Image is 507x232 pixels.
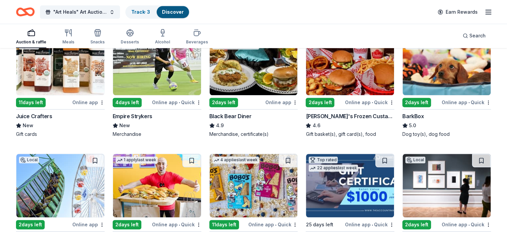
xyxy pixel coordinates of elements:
div: Local [405,157,425,163]
div: [PERSON_NAME]'s Frozen Custard & Steakburgers [306,112,394,120]
button: Desserts [121,26,139,48]
div: 25 days left [306,221,333,229]
div: Desserts [121,39,139,45]
span: • [275,222,276,227]
button: Auction & raffle [16,26,46,48]
button: Meals [62,26,74,48]
span: New [23,122,33,130]
div: Gift basket(s), gift card(s), food [306,131,394,138]
span: 4.9 [216,122,224,130]
div: Online app Quick [442,98,491,106]
span: • [179,222,180,227]
div: Auction & raffle [16,39,46,45]
div: 2 days left [402,98,431,107]
div: Online app Quick [152,98,201,106]
div: Online app Quick [152,220,201,229]
img: Image for BarkBox [403,32,491,95]
div: Online app [72,220,105,229]
div: Top rated [309,157,338,163]
span: New [119,122,130,130]
div: Alcohol [155,39,170,45]
img: Image for The Huntington [403,154,491,217]
div: Meals [62,39,74,45]
div: 22 applies last week [309,165,358,172]
img: Image for The Accounting Doctor [306,154,394,217]
span: • [372,100,373,105]
div: Beverages [186,39,208,45]
div: 11 days left [16,98,46,107]
div: Local [19,157,39,163]
img: Image for Empire Strykers [113,32,201,95]
img: Image for Ike's Sandwiches [113,154,201,217]
div: Snacks [90,39,105,45]
img: Image for Freddy's Frozen Custard & Steakburgers [306,32,394,95]
span: • [372,222,373,227]
a: Track· 3 [131,9,150,15]
img: Image for Black Bear Diner [210,32,298,95]
button: Search [457,29,491,42]
div: Empire Strykers [113,112,152,120]
img: Image for Bobo's Bakery [210,154,298,217]
div: 2 days left [16,220,45,229]
div: Online app Quick [345,98,394,106]
a: Image for BarkBoxTop rated15 applieslast week2days leftOnline app•QuickBarkBox5.0Dog toy(s), dog ... [402,31,491,138]
img: Image for Juice Crafters [16,32,104,95]
button: "Art Heals" Art Auction 10th Annual [40,5,120,19]
div: 2 days left [209,98,238,107]
span: 4.6 [312,122,320,130]
span: • [468,222,470,227]
div: 2 days left [402,220,431,229]
div: Online app [265,98,298,106]
span: Search [469,32,486,40]
div: Merchandise, certificate(s) [209,131,298,138]
span: "Art Heals" Art Auction 10th Annual [53,8,107,16]
a: Earn Rewards [434,6,482,18]
div: Online app [72,98,105,106]
button: Alcohol [155,26,170,48]
button: Track· 3Discover [125,5,190,19]
a: Image for Empire Strykers1 applylast weekLocal4days leftOnline app•QuickEmpire StrykersNewMerchan... [113,31,201,138]
div: Online app Quick [248,220,298,229]
div: Merchandise [113,131,201,138]
div: 1 apply last week [116,157,158,164]
div: 11 days left [209,220,239,229]
span: • [468,100,470,105]
button: Snacks [90,26,105,48]
div: Online app Quick [442,220,491,229]
img: Image for Pacific Park [16,154,104,217]
div: BarkBox [402,112,424,120]
a: Image for Freddy's Frozen Custard & Steakburgers9 applieslast week2days leftOnline app•Quick[PERS... [306,31,394,138]
a: Image for Black Bear DinerTop rated2 applieslast week2days leftOnline appBlack Bear Diner4.9Merch... [209,31,298,138]
div: 4 applies last week [212,157,259,164]
span: • [179,100,180,105]
div: Juice Crafters [16,112,52,120]
div: 4 days left [113,98,142,107]
button: Beverages [186,26,208,48]
div: Online app Quick [345,220,394,229]
div: Black Bear Diner [209,112,252,120]
span: 5.0 [409,122,416,130]
div: Dog toy(s), dog food [402,131,491,138]
div: 2 days left [113,220,141,229]
a: Image for Juice Crafters1 applylast weekLocal11days leftOnline appJuice CraftersNewGift cards [16,31,105,138]
div: 2 days left [306,98,334,107]
a: Home [16,4,35,20]
div: Gift cards [16,131,105,138]
a: Discover [162,9,184,15]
